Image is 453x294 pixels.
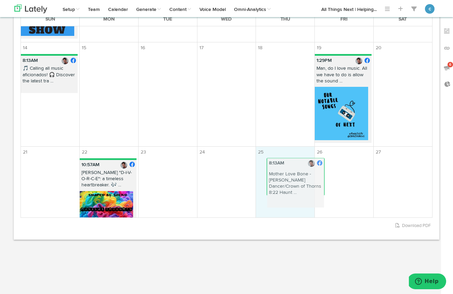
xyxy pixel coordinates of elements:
[120,162,127,169] img: picture
[139,42,147,53] span: 16
[14,4,47,13] img: logo_lately_bg_light.svg
[267,171,324,199] p: Mother Love Bone - [PERSON_NAME] Dancer/Crown of Thorns 8:22 Haunt ...
[46,17,55,22] span: Sun
[80,191,133,221] img: r0vGKfUUSHGZxBX1DmV3
[139,147,148,158] span: 23
[281,17,290,22] span: Thu
[62,57,68,64] img: picture
[396,224,431,228] a: Download PDF
[374,147,383,158] span: 27
[409,273,446,291] iframe: Opens a widget where you can find more information
[308,160,315,167] img: picture
[80,170,137,191] p: [PERSON_NAME] "D-I-V-O-R-C-E": a timeless heartbreaker. 🎶 ...
[21,147,29,158] span: 21
[443,28,450,35] img: keywords_off.svg
[23,58,38,63] b: 8:13AM
[80,42,88,53] span: 15
[448,62,453,67] span: 6
[21,65,78,87] p: 🎵 Calling all music aficionados! 🎧 Discover the latest tra ...
[374,7,377,12] span: ...
[399,17,407,22] span: Sat
[315,65,372,87] p: Man, do I love music. All we have to do is allow the sound ...
[355,57,362,64] img: picture
[315,147,324,158] span: 26
[443,45,450,52] img: links_off.svg
[315,87,368,140] img: Vn9MCkGuQjeq8PHK2oyQ
[443,64,450,71] img: announcements_off.svg
[316,58,332,63] b: 1:29PM
[221,17,232,22] span: Wed
[425,4,435,14] button: c
[81,162,100,167] b: 10:57AM
[80,147,89,158] span: 22
[374,42,384,53] span: 20
[163,17,172,22] span: Tue
[269,161,284,165] b: 8:13AM
[340,17,348,22] span: Fri
[197,147,207,158] span: 24
[315,42,323,53] span: 19
[197,42,206,53] span: 17
[103,17,115,22] span: Mon
[256,147,266,158] span: 25
[256,42,264,53] span: 18
[21,42,29,53] span: 14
